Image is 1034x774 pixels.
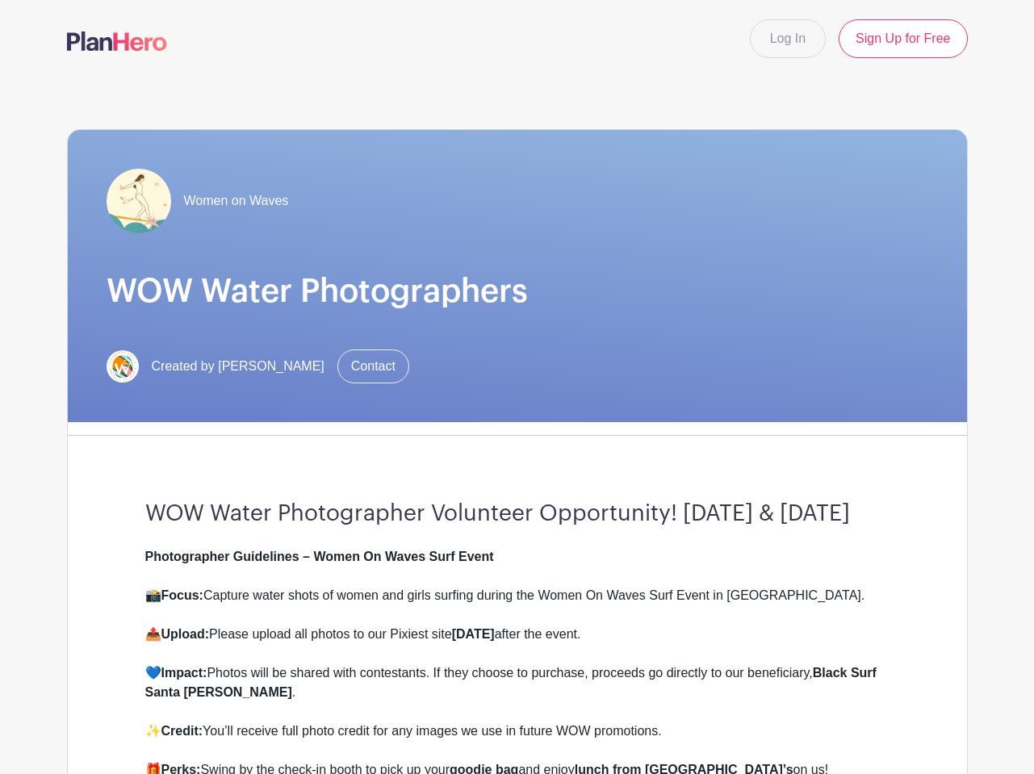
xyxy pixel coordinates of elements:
[452,627,495,641] strong: [DATE]
[145,625,890,663] div: 📤 Please upload all photos to our Pixiest site after the event.
[161,666,207,680] strong: Impact:
[145,666,877,699] strong: Black Surf Santa [PERSON_NAME]
[107,169,171,233] img: Screenshot%202025-09-01%20at%208.45.52%E2%80%AFPM.png
[750,19,826,58] a: Log In
[145,500,890,528] h3: WOW Water Photographer Volunteer Opportunity! [DATE] & [DATE]
[184,191,289,211] span: Women on Waves
[145,550,494,563] strong: Photographer Guidelines – Women On Waves Surf Event
[145,722,890,760] div: ✨ You’ll receive full photo credit for any images we use in future WOW promotions.
[161,627,210,641] strong: Upload:
[161,724,203,738] strong: Credit:
[107,350,139,383] img: Screenshot%202025-06-15%20at%209.03.41%E2%80%AFPM.png
[145,586,890,625] div: 📸 Capture water shots of women and girls surfing during the Women On Waves Surf Event in [GEOGRAP...
[337,349,409,383] a: Contact
[161,588,203,602] strong: Focus:
[152,357,324,376] span: Created by [PERSON_NAME]
[107,272,928,311] h1: WOW Water Photographers
[145,663,890,722] div: 💙 Photos will be shared with contestants. If they choose to purchase, proceeds go directly to our...
[67,31,167,51] img: logo-507f7623f17ff9eddc593b1ce0a138ce2505c220e1c5a4e2b4648c50719b7d32.svg
[839,19,967,58] a: Sign Up for Free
